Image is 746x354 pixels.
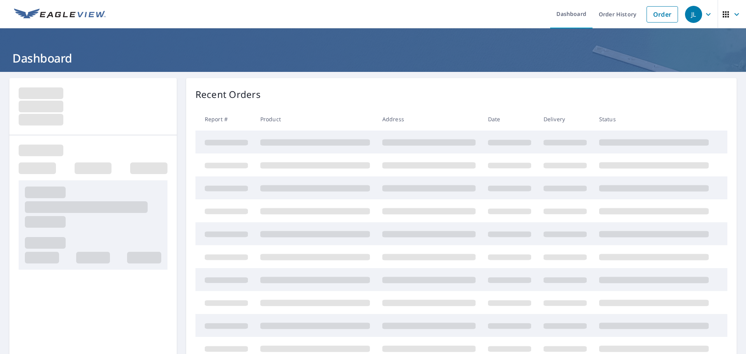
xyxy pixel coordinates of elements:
[685,6,702,23] div: JL
[14,9,106,20] img: EV Logo
[254,108,376,131] th: Product
[537,108,593,131] th: Delivery
[195,108,254,131] th: Report #
[482,108,537,131] th: Date
[647,6,678,23] a: Order
[593,108,715,131] th: Status
[9,50,737,66] h1: Dashboard
[376,108,482,131] th: Address
[195,87,261,101] p: Recent Orders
